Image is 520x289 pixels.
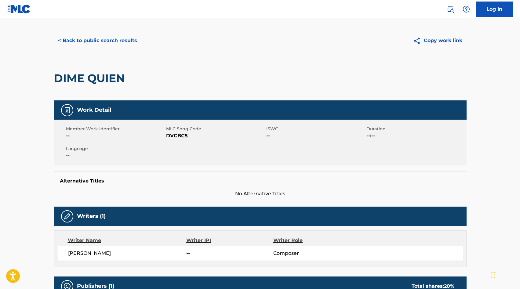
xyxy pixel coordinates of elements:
[60,178,460,184] h5: Alternative Titles
[489,260,520,289] div: Widget de chat
[489,260,520,289] iframe: Chat Widget
[66,132,165,139] span: --
[186,237,273,244] div: Writer IPI
[491,266,495,284] div: Arrastrar
[7,5,31,13] img: MLC Logo
[266,126,365,132] span: ISWC
[447,5,454,13] img: search
[66,152,165,159] span: --
[273,250,352,257] span: Composer
[460,3,472,15] div: Help
[186,250,273,257] span: --
[266,132,365,139] span: --
[54,190,467,197] span: No Alternative Titles
[66,126,165,132] span: Member Work Identifier
[64,213,71,220] img: Writers
[66,146,165,152] span: Language
[166,132,265,139] span: DVCBC5
[77,107,111,114] h5: Work Detail
[77,213,106,220] h5: Writers (1)
[273,237,352,244] div: Writer Role
[366,132,465,139] span: --:--
[68,250,187,257] span: [PERSON_NAME]
[413,37,424,45] img: Copy work link
[366,126,465,132] span: Duration
[68,237,187,244] div: Writer Name
[476,2,513,17] a: Log In
[64,107,71,114] img: Work Detail
[444,283,454,289] span: 20 %
[409,33,467,48] button: Copy work link
[463,5,470,13] img: help
[166,126,265,132] span: MLC Song Code
[54,33,141,48] button: < Back to public search results
[54,71,128,85] h2: DIME QUIEN
[444,3,456,15] a: Public Search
